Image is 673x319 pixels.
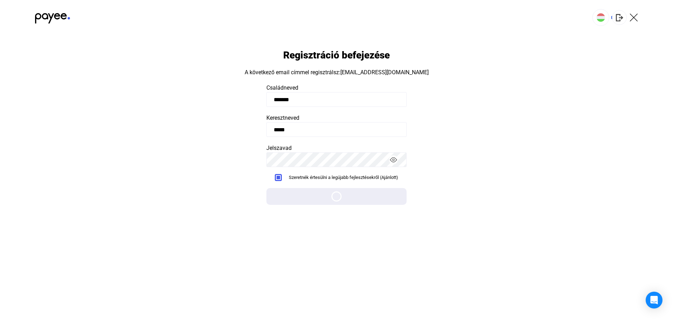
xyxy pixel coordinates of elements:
[283,49,390,61] h1: Regisztráció befejezése
[630,13,638,22] img: X
[616,14,623,21] img: logout-grey
[592,9,609,26] button: HU
[289,174,398,181] div: Szeretnék értesülni a legújabb fejlesztésekről (Ajánlott)
[612,10,627,25] button: logout-grey
[35,9,70,23] img: black-payee-blue-dot.svg
[390,156,397,164] img: eyes-on.svg
[245,68,429,77] div: A következő email címmel regisztrálsz:
[266,145,292,151] span: Jelszavad
[597,13,605,22] img: HU
[646,292,662,308] div: Open Intercom Messenger
[340,69,429,76] strong: [EMAIL_ADDRESS][DOMAIN_NAME]
[266,115,299,121] span: Keresztneved
[266,84,298,91] span: Családneved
